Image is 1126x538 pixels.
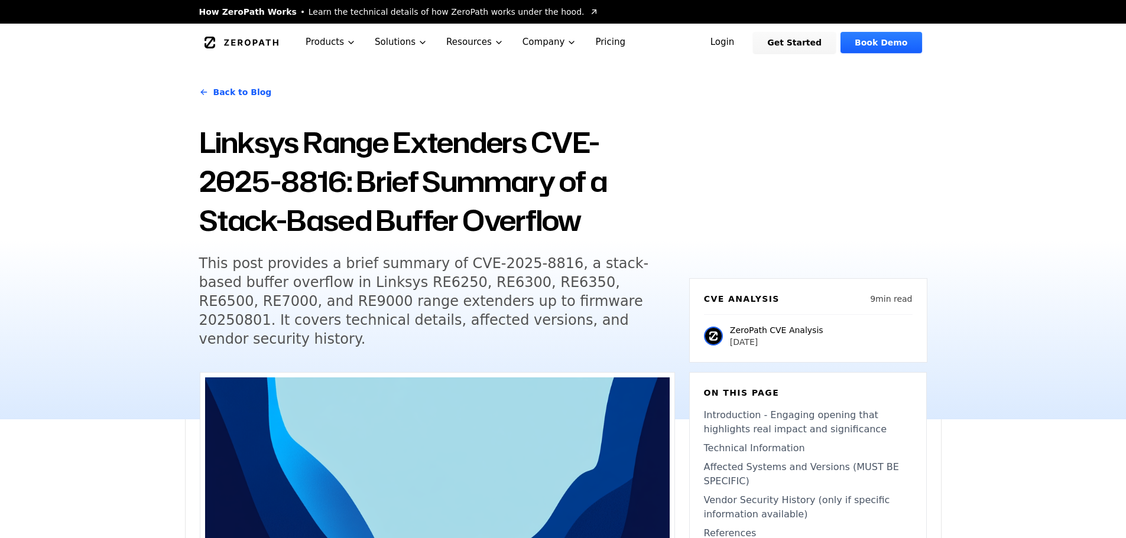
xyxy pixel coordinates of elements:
span: How ZeroPath Works [199,6,297,18]
h6: On this page [704,387,912,399]
a: Introduction - Engaging opening that highlights real impact and significance [704,408,912,436]
a: Vendor Security History (only if specific information available) [704,493,912,521]
a: How ZeroPath WorksLearn the technical details of how ZeroPath works under the hood. [199,6,599,18]
button: Company [513,24,586,61]
span: Learn the technical details of how ZeroPath works under the hood. [309,6,585,18]
button: Solutions [365,24,437,61]
a: Book Demo [841,32,921,53]
h6: CVE Analysis [704,293,780,305]
nav: Global [185,24,942,61]
button: Resources [437,24,513,61]
p: ZeroPath CVE Analysis [730,324,823,336]
a: Back to Blog [199,76,272,109]
button: Products [296,24,365,61]
p: [DATE] [730,336,823,348]
a: Affected Systems and Versions (MUST BE SPECIFIC) [704,460,912,488]
h5: This post provides a brief summary of CVE-2025-8816, a stack-based buffer overflow in Linksys RE6... [199,254,653,348]
a: Pricing [586,24,635,61]
a: Get Started [753,32,836,53]
a: Technical Information [704,441,912,455]
a: Login [696,32,749,53]
img: ZeroPath CVE Analysis [704,327,723,345]
p: 9 min read [870,293,912,305]
h1: Linksys Range Extenders CVE-2025-8816: Brief Summary of a Stack-Based Buffer Overflow [199,123,675,240]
